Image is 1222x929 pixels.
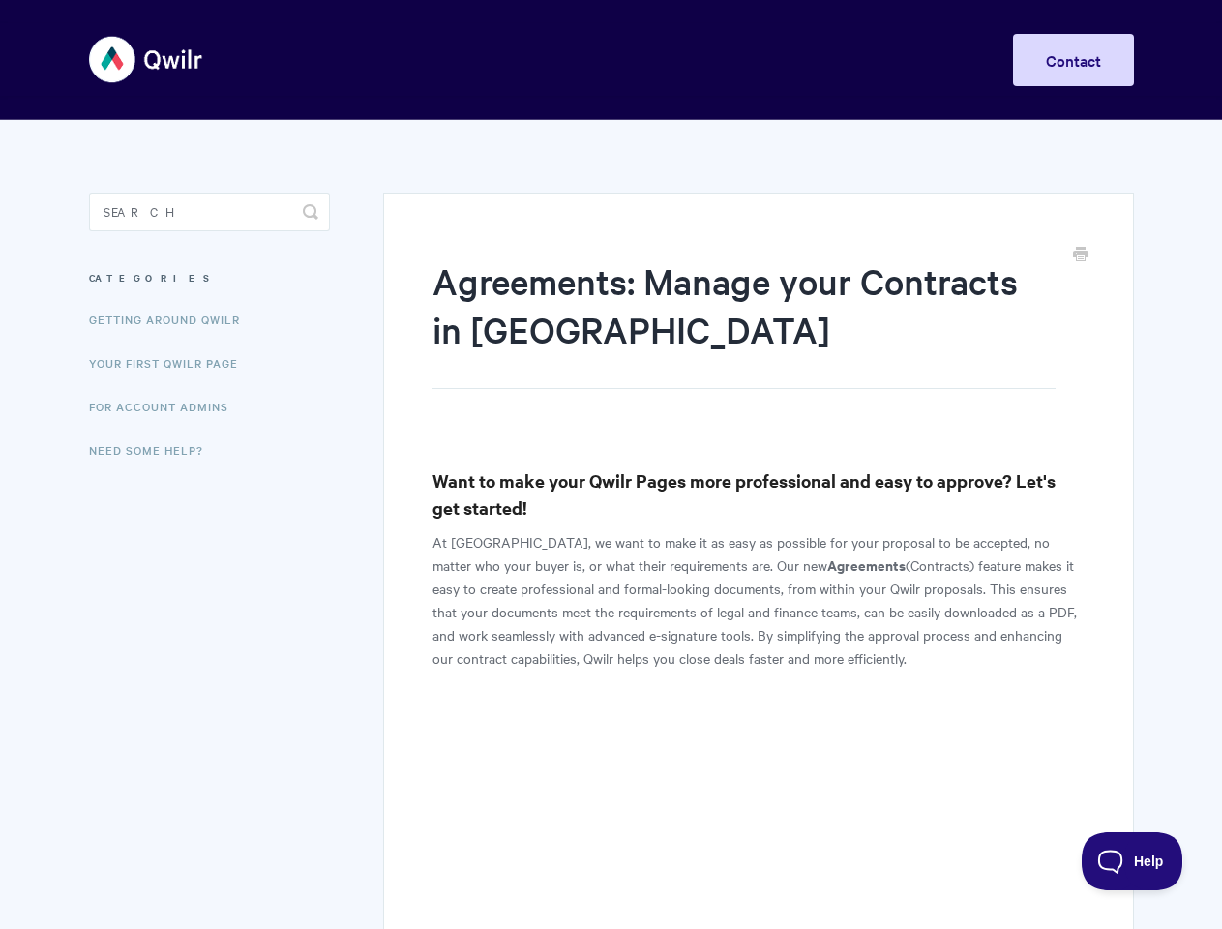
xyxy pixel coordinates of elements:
b: Agreements [827,554,906,575]
a: For Account Admins [89,387,243,426]
a: Need Some Help? [89,431,218,469]
p: At [GEOGRAPHIC_DATA], we want to make it as easy as possible for your proposal to be accepted, no... [432,530,1084,670]
a: Print this Article [1073,245,1088,266]
a: Contact [1013,34,1134,86]
input: Search [89,193,330,231]
a: Your First Qwilr Page [89,344,253,382]
a: Getting Around Qwilr [89,300,254,339]
h3: Categories [89,260,330,295]
h3: Want to make your Qwilr Pages more professional and easy to approve? Let's get started! [432,467,1084,522]
img: Qwilr Help Center [89,23,204,96]
h1: Agreements: Manage your Contracts in [GEOGRAPHIC_DATA] [432,256,1055,389]
iframe: Toggle Customer Support [1082,832,1183,890]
